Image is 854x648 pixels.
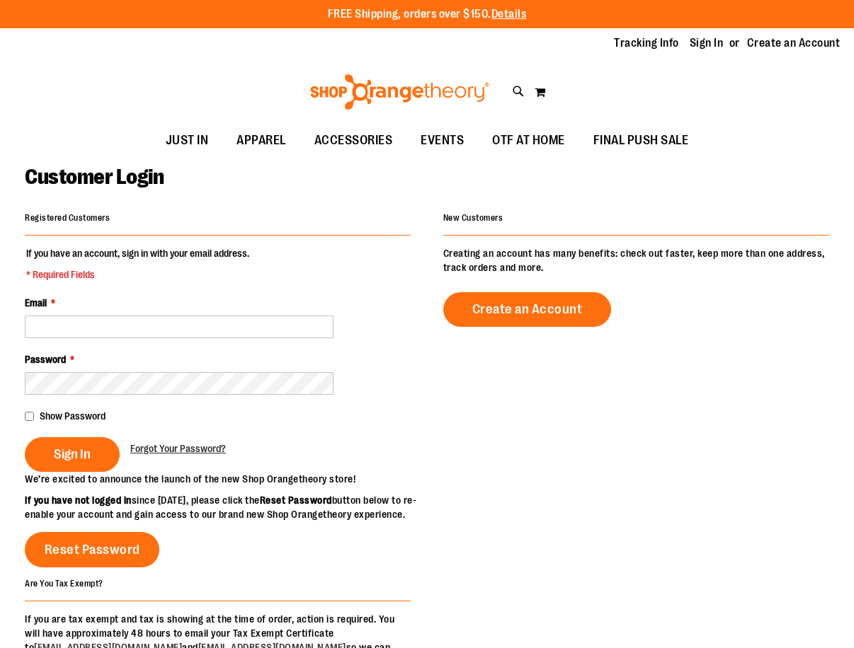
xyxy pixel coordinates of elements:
[328,6,527,23] p: FREE Shipping, orders over $150.
[443,213,503,223] strong: New Customers
[25,532,159,567] a: Reset Password
[152,125,223,157] a: JUST IN
[25,297,47,308] span: Email
[492,125,565,156] span: OTF AT HOME
[45,542,140,557] span: Reset Password
[443,246,829,274] p: Creating an account has many benefits: check out faster, keep more than one address, track orders...
[130,443,226,454] span: Forgot Your Password?
[406,125,478,157] a: EVENTS
[54,446,91,462] span: Sign In
[491,8,527,21] a: Details
[593,125,689,156] span: FINAL PUSH SALE
[25,472,427,486] p: We’re excited to announce the launch of the new Shop Orangetheory store!
[40,410,106,422] span: Show Password
[472,301,583,317] span: Create an Account
[166,125,209,156] span: JUST IN
[478,125,579,157] a: OTF AT HOME
[421,125,464,156] span: EVENTS
[579,125,703,157] a: FINAL PUSH SALE
[25,493,427,521] p: since [DATE], please click the button below to re-enable your account and gain access to our bran...
[130,441,226,456] a: Forgot Your Password?
[25,246,251,282] legend: If you have an account, sign in with your email address.
[25,437,120,472] button: Sign In
[25,213,110,223] strong: Registered Customers
[26,267,249,282] span: * Required Fields
[25,165,164,189] span: Customer Login
[690,35,724,51] a: Sign In
[222,125,300,157] a: APPAREL
[25,578,103,588] strong: Are You Tax Exempt?
[300,125,407,157] a: ACCESSORIES
[747,35,841,51] a: Create an Account
[25,494,132,506] strong: If you have not logged in
[308,74,491,110] img: Shop Orangetheory
[237,125,286,156] span: APPAREL
[25,354,66,365] span: Password
[443,292,612,327] a: Create an Account
[260,494,332,506] strong: Reset Password
[614,35,679,51] a: Tracking Info
[314,125,393,156] span: ACCESSORIES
